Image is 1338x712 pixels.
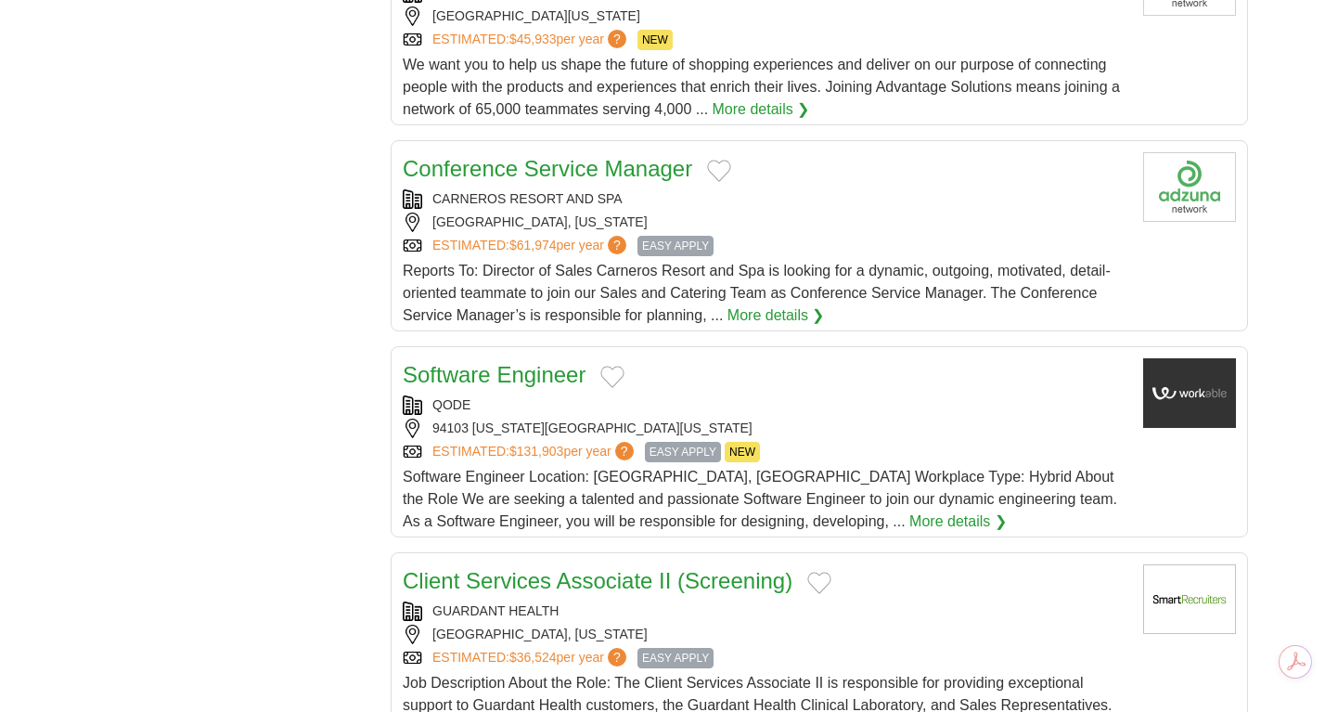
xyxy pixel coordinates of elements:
[608,236,626,254] span: ?
[1143,564,1236,634] img: Company logo
[403,362,585,387] a: Software Engineer
[403,156,692,181] a: Conference Service Manager
[600,366,624,388] button: Add to favorite jobs
[432,236,630,256] a: ESTIMATED:$61,974per year?
[608,648,626,667] span: ?
[432,442,637,462] a: ESTIMATED:$131,903per year?
[403,419,1128,438] div: 94103 [US_STATE][GEOGRAPHIC_DATA][US_STATE]
[807,572,831,594] button: Add to favorite jobs
[403,469,1117,529] span: Software Engineer Location: [GEOGRAPHIC_DATA], [GEOGRAPHIC_DATA] Workplace Type: Hybrid About the...
[432,30,630,50] a: ESTIMATED:$45,933per year?
[509,238,557,252] span: $61,974
[637,30,673,50] span: NEW
[403,263,1111,323] span: Reports To: Director of Sales Carneros Resort and Spa is looking for a dynamic, outgoing, motivat...
[509,650,557,665] span: $36,524
[645,442,721,462] span: EASY APPLY
[727,304,825,327] a: More details ❯
[713,98,810,121] a: More details ❯
[403,602,1128,621] div: GUARDANT HEALTH
[509,444,563,459] span: $131,903
[725,442,760,462] span: NEW
[403,625,1128,644] div: [GEOGRAPHIC_DATA], [US_STATE]
[637,236,714,256] span: EASY APPLY
[403,6,1128,26] div: [GEOGRAPHIC_DATA][US_STATE]
[637,648,714,668] span: EASY APPLY
[615,442,634,460] span: ?
[608,30,626,48] span: ?
[403,568,792,593] a: Client Services Associate II (Screening)
[403,57,1120,117] span: We want you to help us shape the future of shopping experiences and deliver on our purpose of con...
[909,511,1007,533] a: More details ❯
[707,160,731,182] button: Add to favorite jobs
[403,189,1128,209] div: CARNEROS RESORT AND SPA
[403,395,1128,415] div: QODE
[403,213,1128,232] div: [GEOGRAPHIC_DATA], [US_STATE]
[432,648,630,668] a: ESTIMATED:$36,524per year?
[509,32,557,46] span: $45,933
[1143,358,1236,428] img: Company logo
[1143,152,1236,222] img: Company logo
